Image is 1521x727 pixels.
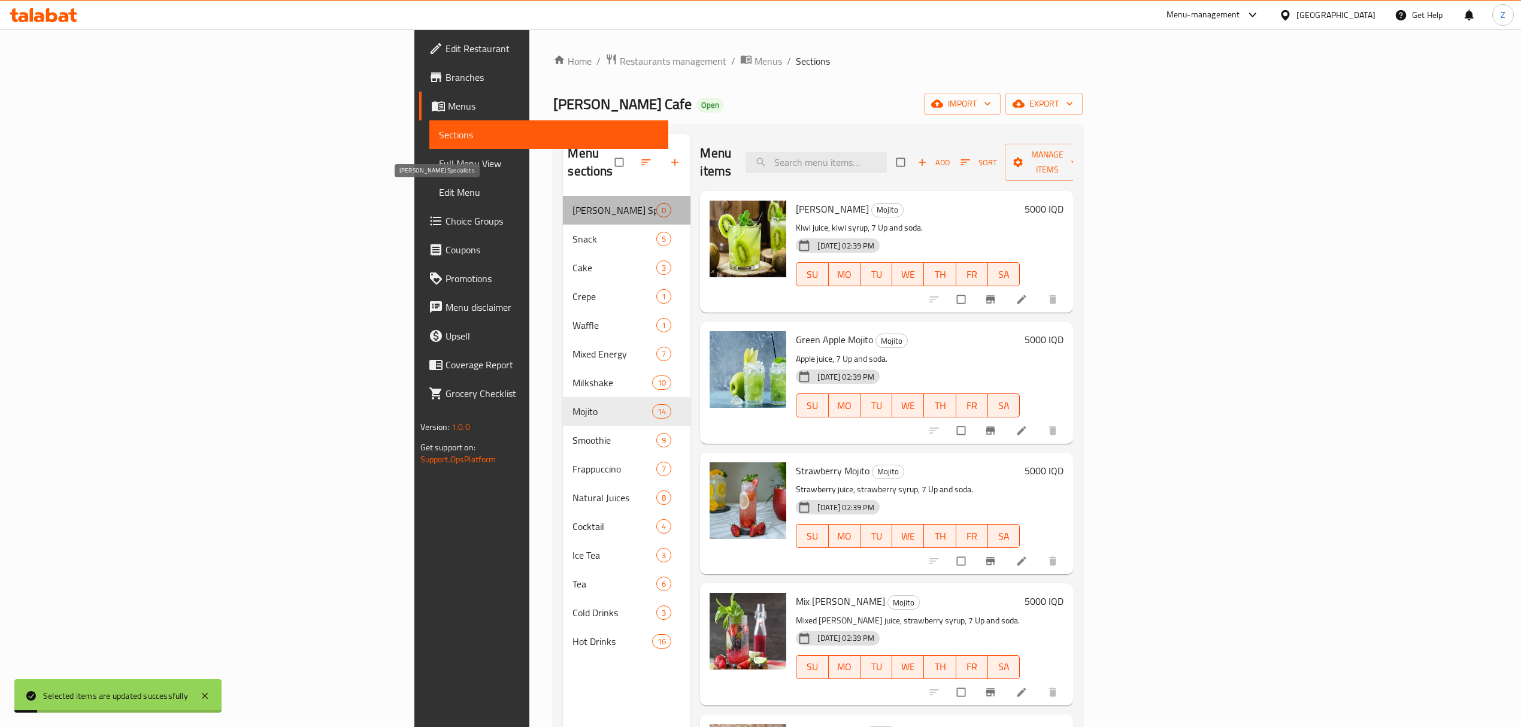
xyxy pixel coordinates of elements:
[796,200,869,218] span: [PERSON_NAME]
[801,266,823,283] span: SU
[656,318,671,332] div: items
[956,524,988,548] button: FR
[993,528,1015,545] span: SA
[917,156,950,169] span: Add
[834,266,856,283] span: MO
[563,368,690,397] div: Milkshake10
[871,203,904,217] div: Mojito
[419,63,668,92] a: Branches
[1040,679,1068,705] button: delete
[563,455,690,483] div: Frappuccino7
[563,397,690,426] div: Mojito14
[446,214,659,228] span: Choice Groups
[563,483,690,512] div: Natural Juices8
[563,282,690,311] div: Crepe1
[572,347,656,361] span: Mixed Energy
[801,528,823,545] span: SU
[924,262,956,286] button: TH
[572,548,656,562] div: Ice Tea
[657,234,671,245] span: 5
[1025,331,1064,348] h6: 5000 IQD
[656,577,671,591] div: items
[653,406,671,417] span: 14
[914,153,953,172] span: Add item
[563,541,690,570] div: Ice Tea3
[958,153,1000,172] button: Sort
[446,358,659,372] span: Coverage Report
[861,524,892,548] button: TU
[657,464,671,475] span: 7
[572,375,652,390] span: Milkshake
[897,528,919,545] span: WE
[656,347,671,361] div: items
[829,393,861,417] button: MO
[865,528,887,545] span: TU
[653,377,671,389] span: 10
[657,320,671,331] span: 1
[892,262,924,286] button: WE
[813,240,879,252] span: [DATE] 02:39 PM
[572,260,656,275] span: Cake
[993,658,1015,675] span: SA
[892,393,924,417] button: WE
[572,289,656,304] div: Crepe
[934,96,991,111] span: import
[1014,147,1080,177] span: Manage items
[572,318,656,332] div: Waffle
[865,397,887,414] span: TU
[834,397,856,414] span: MO
[43,689,188,702] div: Selected items are updated successfully
[1040,286,1068,313] button: delete
[572,577,656,591] div: Tea
[652,375,671,390] div: items
[656,203,671,217] div: items
[993,397,1015,414] span: SA
[929,658,951,675] span: TH
[872,203,903,217] span: Mojito
[657,492,671,504] span: 8
[563,340,690,368] div: Mixed Energy7
[892,524,924,548] button: WE
[897,266,919,283] span: WE
[563,426,690,455] div: Smoothie9
[796,524,828,548] button: SU
[796,262,828,286] button: SU
[956,655,988,679] button: FR
[657,205,671,216] span: 0
[1005,144,1090,181] button: Manage items
[897,397,919,414] span: WE
[1016,555,1030,567] a: Edit menu item
[429,149,668,178] a: Full Menu View
[446,243,659,257] span: Coupons
[420,419,450,435] span: Version:
[861,262,892,286] button: TU
[657,349,671,360] span: 7
[977,417,1006,444] button: Branch-specific-item
[563,311,690,340] div: Waffle1
[1166,8,1240,22] div: Menu-management
[977,679,1006,705] button: Branch-specific-item
[924,93,1001,115] button: import
[961,658,983,675] span: FR
[608,151,633,174] span: Select all sections
[953,153,1005,172] span: Sort items
[829,524,861,548] button: MO
[572,404,652,419] div: Mojito
[796,482,1020,497] p: Strawberry juice, strawberry syrup, 7 Up and soda.
[446,271,659,286] span: Promotions
[1015,96,1073,111] span: export
[961,528,983,545] span: FR
[448,99,659,113] span: Menus
[929,397,951,414] span: TH
[633,149,662,175] span: Sort sections
[1040,548,1068,574] button: delete
[563,225,690,253] div: Snack5
[419,92,668,120] a: Menus
[419,293,668,322] a: Menu disclaimer
[429,120,668,149] a: Sections
[656,462,671,476] div: items
[572,490,656,505] span: Natural Juices
[1016,686,1030,698] a: Edit menu item
[563,570,690,598] div: Tea6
